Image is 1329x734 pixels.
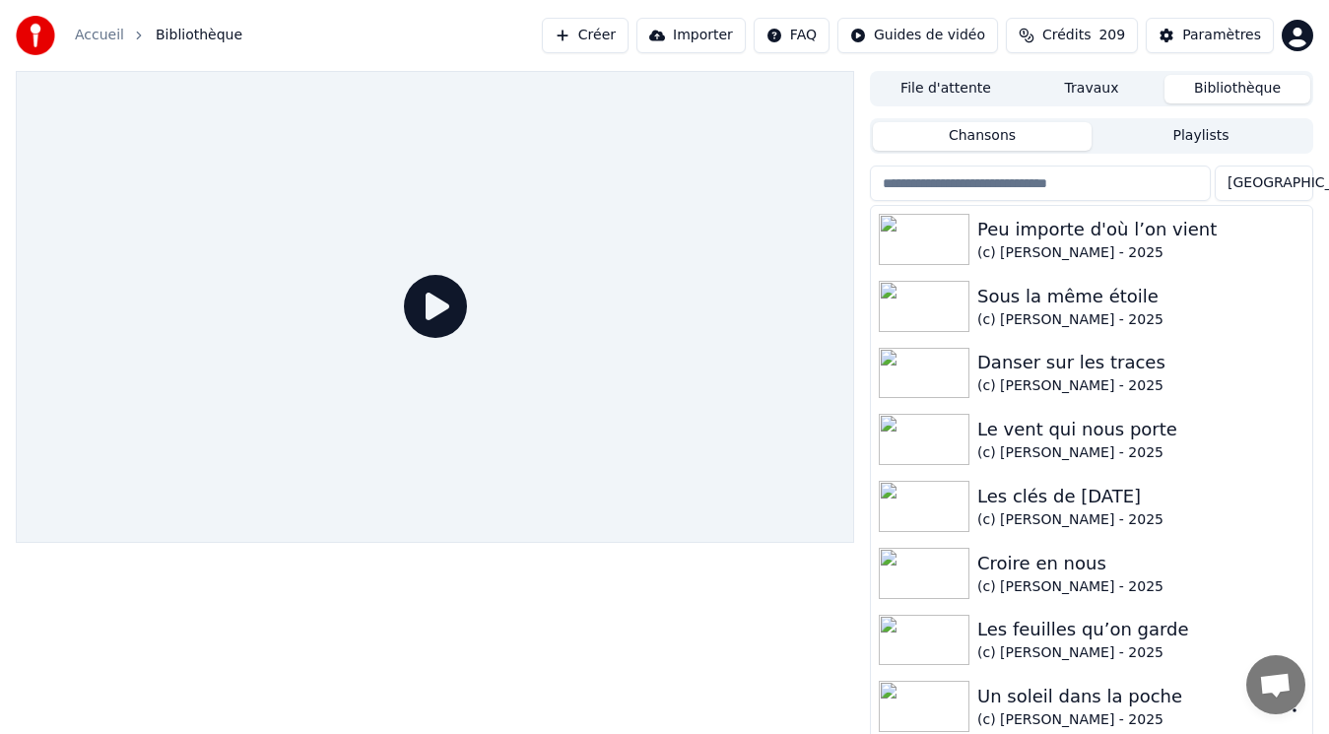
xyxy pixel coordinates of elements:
[977,349,1304,376] div: Danser sur les traces
[1146,18,1274,53] button: Paramètres
[1042,26,1091,45] span: Crédits
[977,243,1304,263] div: (c) [PERSON_NAME] - 2025
[977,443,1304,463] div: (c) [PERSON_NAME] - 2025
[1182,26,1261,45] div: Paramètres
[977,616,1304,643] div: Les feuilles qu’on garde
[977,710,1285,730] div: (c) [PERSON_NAME] - 2025
[837,18,998,53] button: Guides de vidéo
[977,683,1285,710] div: Un soleil dans la poche
[636,18,746,53] button: Importer
[977,577,1304,597] div: (c) [PERSON_NAME] - 2025
[977,376,1304,396] div: (c) [PERSON_NAME] - 2025
[977,283,1304,310] div: Sous la même étoile
[977,483,1304,510] div: Les clés de [DATE]
[977,510,1304,530] div: (c) [PERSON_NAME] - 2025
[1098,26,1125,45] span: 209
[977,550,1304,577] div: Croire en nous
[977,416,1304,443] div: Le vent qui nous porte
[873,122,1092,151] button: Chansons
[754,18,830,53] button: FAQ
[75,26,124,45] a: Accueil
[1006,18,1138,53] button: Crédits209
[1019,75,1164,103] button: Travaux
[1164,75,1310,103] button: Bibliothèque
[1246,655,1305,714] a: Ouvrir le chat
[873,75,1019,103] button: File d'attente
[16,16,55,55] img: youka
[75,26,242,45] nav: breadcrumb
[1092,122,1310,151] button: Playlists
[977,643,1304,663] div: (c) [PERSON_NAME] - 2025
[156,26,242,45] span: Bibliothèque
[977,310,1304,330] div: (c) [PERSON_NAME] - 2025
[977,216,1304,243] div: Peu importe d'où l’on vient
[542,18,629,53] button: Créer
